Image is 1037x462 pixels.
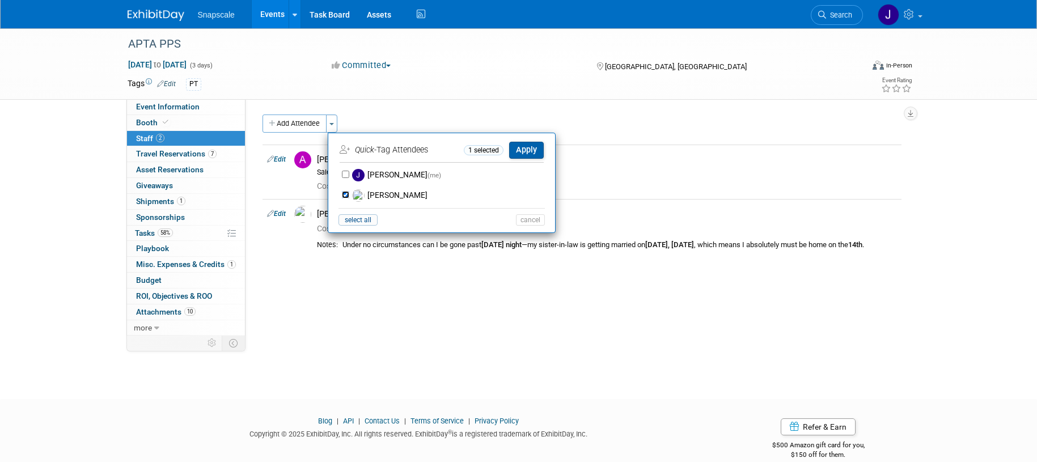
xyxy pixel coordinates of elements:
a: Event Information [127,99,245,115]
a: Edit [267,155,286,163]
div: $500 Amazon gift card for you, [727,433,910,459]
a: Tasks58% [127,226,245,241]
a: Blog [318,417,332,425]
button: Add Attendee [263,115,327,133]
span: Cost: $ [317,224,342,233]
span: [DATE] [DATE] [128,60,187,70]
span: Asset Reservations [136,165,204,174]
b: 14th [848,240,862,249]
div: Sales Representative [317,168,897,177]
i: Booth reservation complete [163,119,168,125]
button: Apply [509,142,544,158]
span: 1 selected [464,145,503,155]
i: Quick [355,145,374,155]
sup: ® [448,429,452,435]
a: Attachments10 [127,304,245,320]
span: Playbook [136,244,169,253]
div: Under no circumstances can I be gone past —my sister-in-law is getting married on , which means I... [342,240,897,250]
a: Giveaways [127,178,245,193]
span: Travel Reservations [136,149,217,158]
a: Travel Reservations7 [127,146,245,162]
a: Budget [127,273,245,288]
td: Tags [128,78,176,91]
span: | [334,417,341,425]
button: select all [338,214,378,226]
span: Booth [136,118,171,127]
a: Privacy Policy [475,417,519,425]
span: | [465,417,473,425]
a: Edit [157,80,176,88]
a: API [343,417,354,425]
span: Cost: $ [317,181,342,190]
span: (3 days) [189,62,213,69]
span: 1 [177,197,185,205]
span: Tasks [135,228,173,238]
span: Misc. Expenses & Credits [136,260,236,269]
a: Contact Us [365,417,400,425]
div: Copyright © 2025 ExhibitDay, Inc. All rights reserved. ExhibitDay is a registered trademark of Ex... [128,426,710,439]
div: PT [186,78,201,90]
span: 1 [227,260,236,269]
a: Playbook [127,241,245,256]
a: Edit [267,210,286,218]
a: more [127,320,245,336]
button: cancel [516,214,545,226]
img: ExhibitDay [128,10,184,21]
span: ROI, Objectives & ROO [136,291,212,300]
span: Sponsorships [136,213,185,222]
a: Search [811,5,863,25]
img: J.jpg [352,169,365,181]
span: 0.00 [317,181,363,190]
div: [PERSON_NAME] [317,209,897,219]
a: Staff2 [127,131,245,146]
span: 2 [156,134,164,142]
td: -Tag Attendees [340,141,461,159]
span: [GEOGRAPHIC_DATA], [GEOGRAPHIC_DATA] [605,62,747,71]
label: [PERSON_NAME] [349,165,549,185]
span: Event Information [136,102,200,111]
div: [PERSON_NAME] [317,154,897,165]
a: Shipments1 [127,194,245,209]
span: 7 [208,150,217,158]
div: Notes: [317,240,338,249]
a: Misc. Expenses & Credits1 [127,257,245,272]
span: Giveaways [136,181,173,190]
div: Event Format [796,59,913,76]
span: to [152,60,163,69]
span: (me) [428,171,441,179]
b: [DATE] [671,240,694,249]
a: Sponsorships [127,210,245,225]
a: Terms of Service [410,417,464,425]
div: In-Person [886,61,912,70]
span: Shipments [136,197,185,206]
td: Personalize Event Tab Strip [202,336,222,350]
span: Attachments [136,307,196,316]
a: Asset Reservations [127,162,245,177]
button: Committed [328,60,395,71]
img: A.jpg [294,151,311,168]
img: Jennifer Benedict [878,4,899,26]
b: [DATE], [645,240,670,249]
span: 58% [158,228,173,237]
div: Event Rating [881,78,912,83]
span: Budget [136,275,162,285]
div: $150 off for them. [727,450,910,460]
span: | [401,417,409,425]
div: APTA PPS [124,34,846,54]
span: 0.00 [317,224,363,233]
span: | [355,417,363,425]
span: more [134,323,152,332]
span: Snapscale [198,10,235,19]
td: Toggle Event Tabs [222,336,245,350]
a: Booth [127,115,245,130]
label: [PERSON_NAME] [349,185,549,206]
span: 10 [184,307,196,316]
b: [DATE] night [481,240,522,249]
img: Format-Inperson.png [873,61,884,70]
span: Search [826,11,852,19]
a: ROI, Objectives & ROO [127,289,245,304]
a: Refer & Earn [781,418,856,435]
span: Staff [136,134,164,143]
